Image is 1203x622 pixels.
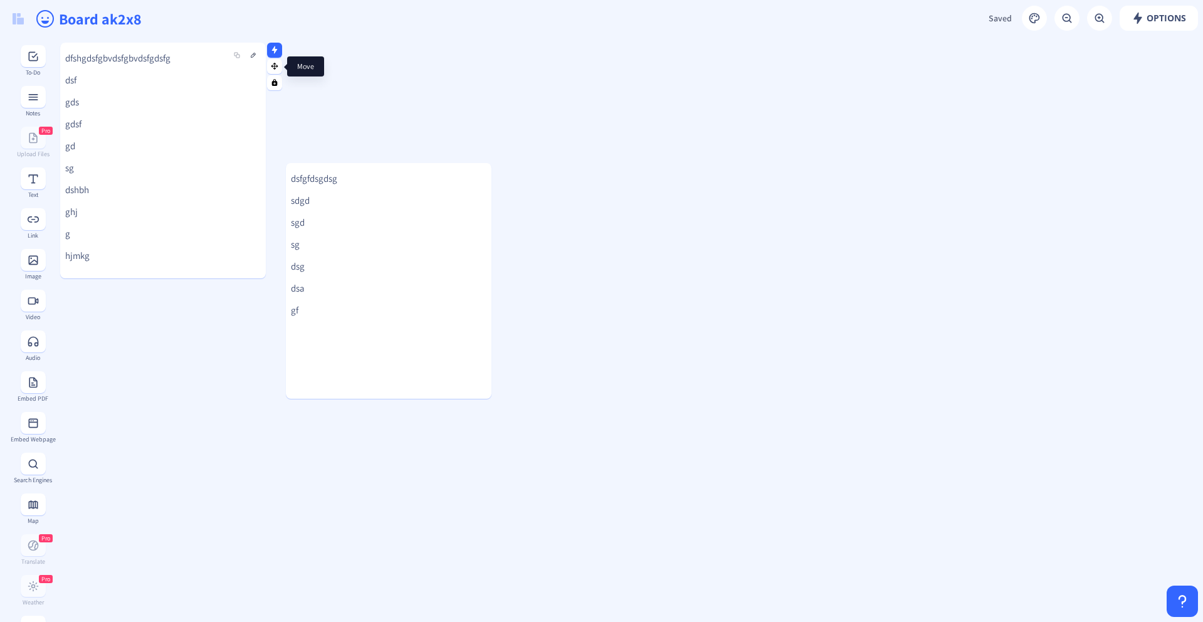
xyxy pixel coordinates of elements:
p: gds [65,96,261,108]
ion-icon: happy outline [35,9,55,29]
p: dsf [65,74,261,87]
p: dshbh [65,184,261,196]
div: Map [10,517,56,524]
p: dsa [291,282,486,295]
div: Notes [10,110,56,117]
p: gdsf [65,118,261,130]
div: To-Do [10,69,56,76]
p: sdgd [291,194,486,207]
div: Text [10,191,56,198]
div: Link [10,232,56,239]
span: Pro [41,534,50,542]
span: Pro [41,127,50,135]
div: Video [10,314,56,320]
p: sg [65,162,261,174]
p: dsfgfdsgdsg [291,172,486,185]
p: sgd [291,216,486,229]
button: Options [1120,6,1198,31]
span: Saved [989,13,1012,24]
span: Options [1132,13,1186,23]
p: sg [291,238,486,251]
p: dfshgdsfgbvdsfgbvdsfgdsfg [65,52,261,65]
div: Embed Webpage [10,436,56,443]
img: logo.svg [13,13,24,24]
div: Audio [10,354,56,361]
p: ghj [65,206,261,218]
p: g [65,228,261,240]
p: dsg [291,260,486,273]
span: Pro [41,575,50,583]
span: Move [297,61,314,71]
div: Image [10,273,56,280]
p: hjmkg [65,250,261,262]
div: Embed PDF [10,395,56,402]
p: gd [65,140,261,152]
p: gf [291,304,486,317]
div: Search Engines [10,477,56,483]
